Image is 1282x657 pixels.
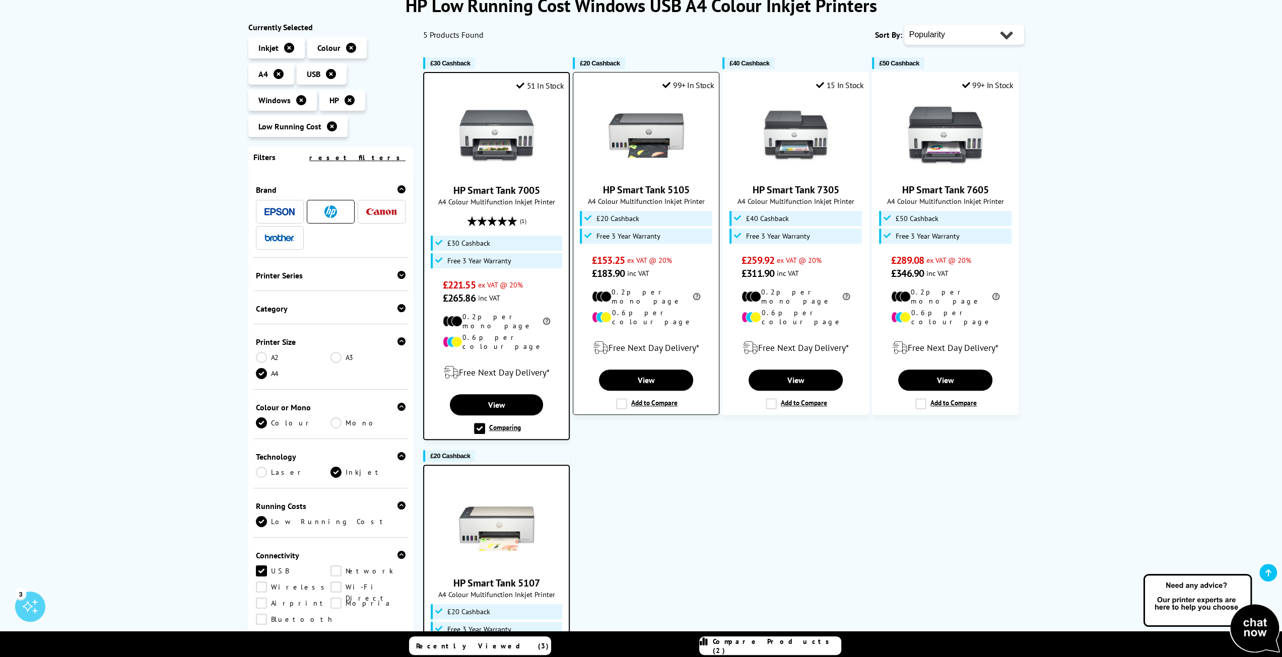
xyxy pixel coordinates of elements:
span: £40 Cashback [746,214,789,223]
span: Free 3 Year Warranty [896,232,960,240]
a: HP Smart Tank 7605 [902,183,989,196]
div: 99+ In Stock [962,80,1013,90]
span: £40 Cashback [729,59,769,67]
div: Printer Series [256,270,406,280]
a: HP Smart Tank 5107 [453,576,540,590]
img: HP [324,205,337,218]
a: Wi-Fi Direct [330,581,406,593]
a: HP [315,205,346,218]
a: Compare Products (2) [699,636,841,655]
span: £20 Cashback [596,214,639,223]
a: HP Smart Tank 7005 [453,184,540,197]
button: £40 Cashback [722,57,774,69]
img: Brother [264,234,295,241]
span: Recently Viewed (3) [416,641,549,650]
a: HP Smart Tank 7305 [753,183,839,196]
span: ex VAT @ 20% [478,280,523,289]
button: £20 Cashback [573,57,625,69]
span: USB [307,69,320,79]
div: 15 In Stock [816,80,863,90]
span: ex VAT @ 20% [777,255,822,265]
div: Technology [256,452,406,462]
a: View [450,394,543,415]
a: Airprint [256,598,331,609]
span: £30 Cashback [430,59,470,67]
a: Laser [256,467,331,478]
span: £346.90 [891,267,924,280]
a: Network [330,565,406,576]
span: Sort By: [875,30,902,40]
button: £30 Cashback [423,57,475,69]
img: HP Smart Tank 7605 [908,98,983,173]
a: HP Smart Tank 7005 [459,166,534,176]
span: Filters [253,152,276,162]
a: Mopria [330,598,406,609]
span: Free 3 Year Warranty [447,625,511,633]
span: £259.92 [741,254,774,267]
img: HP Smart Tank 5105 [609,98,684,173]
a: Wireless [256,581,331,593]
a: Mono [330,417,406,428]
img: HP Smart Tank 7005 [459,98,534,174]
span: A4 Colour Multifunction Inkjet Printer [429,197,564,206]
div: modal_delivery [578,334,714,362]
button: £20 Cashback [423,450,475,462]
a: Bluetooth [256,614,334,625]
li: 0.2p per mono page [443,312,551,330]
span: £265.86 [443,291,476,305]
a: reset filters [309,153,406,162]
button: £50 Cashback [872,57,924,69]
img: HP Smart Tank 5107 [459,491,534,566]
a: View [749,370,842,391]
a: A4 [256,368,331,379]
li: 0.2p per mono page [592,287,700,306]
div: modal_delivery [878,334,1013,362]
a: Colour [256,417,331,428]
span: Inkjet [258,43,279,53]
a: USB [256,565,331,576]
span: Compare Products (2) [713,637,841,655]
div: Colour or Mono [256,402,406,412]
label: Comparing [474,423,521,434]
span: A4 Colour Multifunction Inkjet Printer [429,590,564,599]
img: Open Live Chat window [1141,572,1282,655]
span: £221.55 [443,278,476,291]
span: Free 3 Year Warranty [447,257,511,265]
div: 99+ In Stock [662,80,714,90]
span: A4 Colour Multifunction Inkjet Printer [728,196,863,206]
li: 0.2p per mono page [741,287,850,306]
div: 3 [15,588,26,599]
span: ex VAT @ 20% [627,255,672,265]
div: 51 In Stock [516,81,564,91]
a: A2 [256,352,331,363]
a: HP Smart Tank 5107 [459,558,534,568]
div: modal_delivery [429,358,564,387]
a: View [898,370,992,391]
li: 0.6p per colour page [891,308,999,326]
div: Printer Size [256,337,406,347]
span: (1) [520,211,526,231]
label: Add to Compare [616,398,678,409]
span: £20 Cashback [580,59,620,67]
img: HP Smart Tank 7305 [758,98,834,173]
span: inc VAT [478,293,500,303]
li: 0.2p per mono page [891,287,999,306]
span: HP [329,95,339,105]
a: Inkjet [330,467,406,478]
span: inc VAT [627,268,649,278]
span: £20 Cashback [430,452,470,460]
a: Brother [264,232,295,244]
a: Canon [366,205,396,218]
div: modal_delivery [728,334,863,362]
span: £20 Cashback [447,608,490,616]
span: £30 Cashback [447,239,490,247]
div: Brand [256,185,406,195]
span: ex VAT @ 20% [926,255,971,265]
span: Windows [258,95,291,105]
span: Colour [317,43,341,53]
span: inc VAT [926,268,949,278]
a: A3 [330,352,406,363]
li: 0.6p per colour page [443,333,551,351]
span: £289.08 [891,254,924,267]
span: £50 Cashback [879,59,919,67]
